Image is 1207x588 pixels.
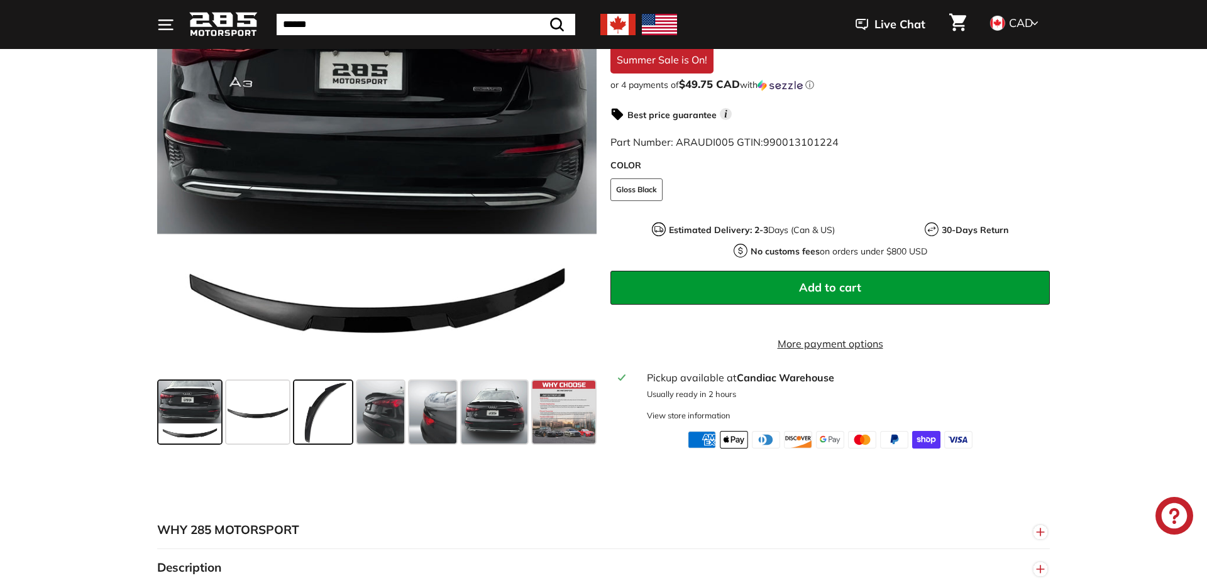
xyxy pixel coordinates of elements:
img: google_pay [816,431,844,449]
img: shopify_pay [912,431,940,449]
div: Summer Sale is On! [610,46,714,73]
p: on orders under $800 USD [751,245,927,258]
img: Sezzle [758,80,803,91]
img: diners_club [752,431,780,449]
button: WHY 285 MOTORSPORT [157,511,1050,549]
a: More payment options [610,336,1050,351]
span: CAD [1009,16,1033,30]
span: Part Number: ARAUDI005 GTIN: [610,136,839,148]
img: paypal [880,431,908,449]
img: discover [784,431,812,449]
a: Cart [942,3,974,46]
strong: No customs fees [751,246,820,257]
img: apple_pay [720,431,748,449]
button: Add to cart [610,271,1050,305]
strong: 30-Days Return [942,224,1008,236]
div: Pickup available at [647,370,1042,385]
label: COLOR [610,159,1050,172]
strong: Candiac Warehouse [737,371,834,384]
div: View store information [647,410,730,422]
button: Description [157,549,1050,587]
button: Live Chat [839,9,942,40]
img: master [848,431,876,449]
p: Usually ready in 2 hours [647,388,1042,400]
span: i [720,108,732,120]
inbox-online-store-chat: Shopify online store chat [1152,497,1197,538]
div: or 4 payments of with [610,79,1050,91]
input: Search [277,14,575,35]
strong: Best price guarantee [627,109,717,121]
p: Days (Can & US) [669,224,835,237]
div: or 4 payments of$49.75 CADwithSezzle Click to learn more about Sezzle [610,79,1050,91]
span: Live Chat [874,16,925,33]
strong: Estimated Delivery: 2-3 [669,224,768,236]
span: Add to cart [799,280,861,295]
img: american_express [688,431,716,449]
span: 990013101224 [763,136,839,148]
span: $49.75 CAD [679,77,740,90]
img: Logo_285_Motorsport_areodynamics_components [189,10,258,40]
img: visa [944,431,973,449]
